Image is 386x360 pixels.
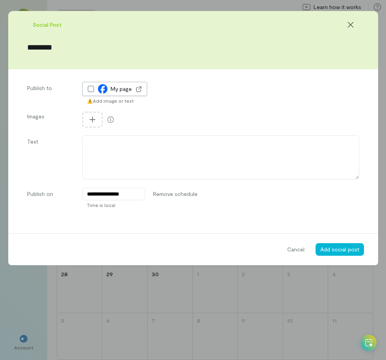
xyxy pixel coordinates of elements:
[111,85,132,93] span: My page
[27,138,74,181] label: Text
[87,98,147,104] div: ⚠️ Add image or text
[320,246,359,253] span: Add social post
[27,84,74,104] label: Publish to
[316,243,364,256] button: Add social post
[287,246,305,253] span: Cancel
[27,190,74,198] label: Publish on
[27,113,74,129] label: Images
[98,84,107,94] img: Facebook
[87,202,115,208] span: Time is local
[153,190,198,198] span: Remove schedule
